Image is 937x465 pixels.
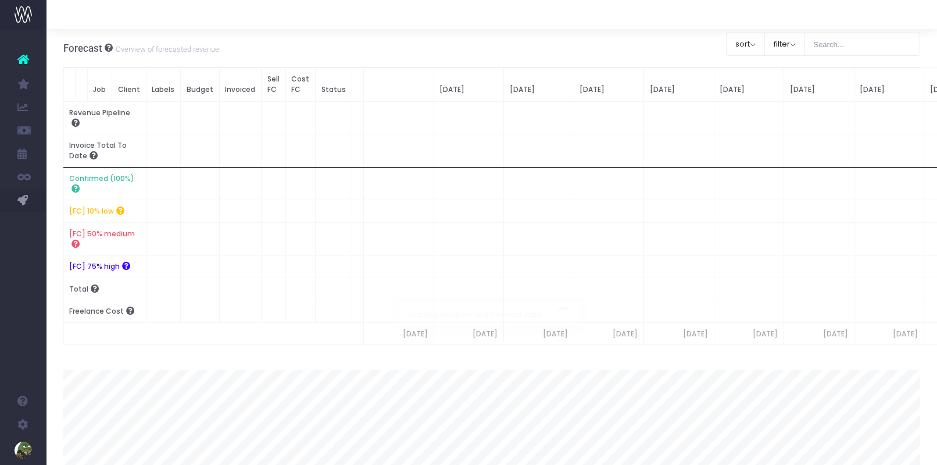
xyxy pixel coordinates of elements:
button: sort [726,33,765,56]
img: images/default_profile_image.png [15,442,32,459]
small: Overview of forecasted revenue [113,42,219,54]
span: Loading invoices and forecast data... [399,304,556,325]
button: filter [764,33,805,56]
span: Forecast [63,42,102,54]
input: Search... [804,33,921,56]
